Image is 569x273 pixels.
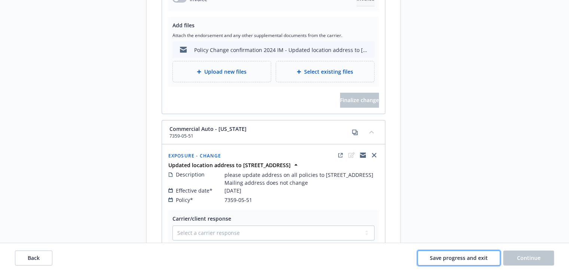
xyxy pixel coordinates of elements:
a: external [336,151,345,160]
div: Commercial Auto - [US_STATE]7359-05-51copycollapse content [162,120,385,144]
a: close [370,151,379,160]
strong: Updated location address to [STREET_ADDRESS] [168,162,291,169]
button: Finalize change [340,93,379,108]
div: Policy Change confirmation 2024 IM - Updated location address to [STREET_ADDRESS]eml [194,46,368,54]
span: edit [347,151,356,160]
span: Commercial Auto - [US_STATE] [169,125,247,133]
a: copyLogging [358,151,367,160]
div: Upload new files [172,61,271,82]
span: Attach the endorsement and any other supplemental documents from the carrier. [172,32,374,39]
span: Policy* [176,196,193,204]
span: Effective date* [176,187,212,194]
button: Save progress and exit [417,251,500,266]
span: Back [28,254,40,261]
span: Finalize change [340,96,379,104]
div: Select existing files [276,61,374,82]
span: Carrier/client response [172,215,231,222]
span: [DATE] [224,187,241,194]
button: collapse content [365,126,377,138]
a: copy [351,128,360,137]
span: Save progress and exit [430,254,488,261]
span: 7359-05-51 [224,196,252,204]
button: Continue [503,251,554,266]
span: Continue [517,254,541,261]
button: Back [15,251,52,266]
span: 7359-05-51 [169,133,247,139]
span: Select existing files [304,68,353,76]
span: please update address on all policies to [STREET_ADDRESS] Mailing address does not change [224,171,373,187]
span: Upload new files [204,68,247,76]
span: Add files [172,22,195,29]
span: Exposure - Change [168,153,221,159]
span: Description [176,171,205,178]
